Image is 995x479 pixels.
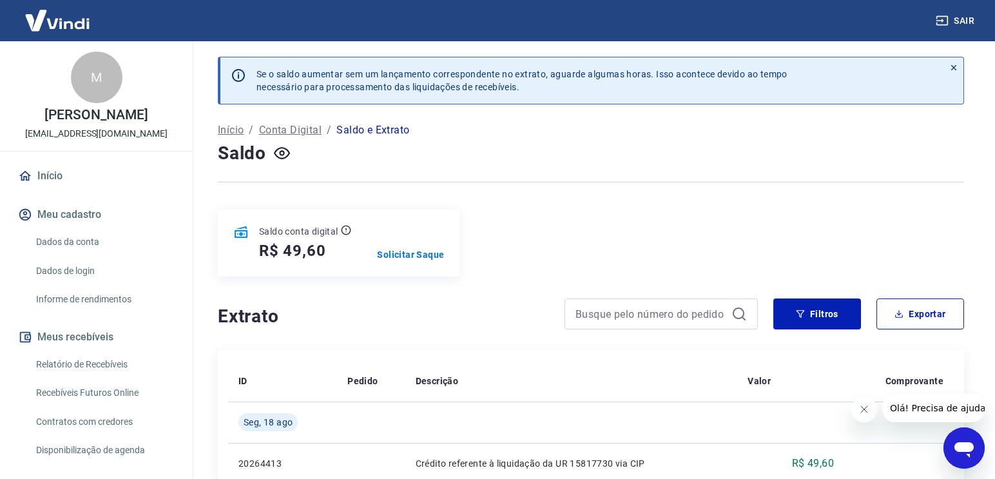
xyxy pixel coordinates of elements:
[31,351,177,378] a: Relatório de Recebíveis
[71,52,122,103] div: M
[336,122,409,138] p: Saldo e Extrato
[238,375,247,387] p: ID
[31,258,177,284] a: Dados de login
[31,437,177,464] a: Disponibilização de agenda
[851,396,877,422] iframe: Fechar mensagem
[256,68,787,93] p: Se o saldo aumentar sem um lançamento correspondente no extrato, aguarde algumas horas. Isso acon...
[218,304,549,329] h4: Extrato
[238,457,327,470] p: 20264413
[218,122,244,138] a: Início
[31,409,177,435] a: Contratos com credores
[259,225,338,238] p: Saldo conta digital
[31,286,177,313] a: Informe de rendimentos
[943,427,985,469] iframe: Botão para abrir a janela de mensagens
[15,200,177,229] button: Meu cadastro
[244,416,293,429] span: Seg, 18 ago
[416,457,728,470] p: Crédito referente à liquidação da UR 15817730 via CIP
[15,1,99,40] img: Vindi
[259,122,322,138] a: Conta Digital
[773,298,861,329] button: Filtros
[15,323,177,351] button: Meus recebíveis
[347,375,378,387] p: Pedido
[416,375,459,387] p: Descrição
[748,375,771,387] p: Valor
[249,122,253,138] p: /
[15,162,177,190] a: Início
[933,9,980,33] button: Sair
[218,141,266,166] h4: Saldo
[885,375,943,387] p: Comprovante
[327,122,331,138] p: /
[876,298,964,329] button: Exportar
[8,9,108,19] span: Olá! Precisa de ajuda?
[31,229,177,255] a: Dados da conta
[31,380,177,406] a: Recebíveis Futuros Online
[575,304,726,324] input: Busque pelo número do pedido
[25,127,168,141] p: [EMAIL_ADDRESS][DOMAIN_NAME]
[377,248,444,261] a: Solicitar Saque
[44,108,148,122] p: [PERSON_NAME]
[259,240,325,261] h5: R$ 49,60
[792,456,834,471] p: R$ 49,60
[882,394,985,422] iframe: Mensagem da empresa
